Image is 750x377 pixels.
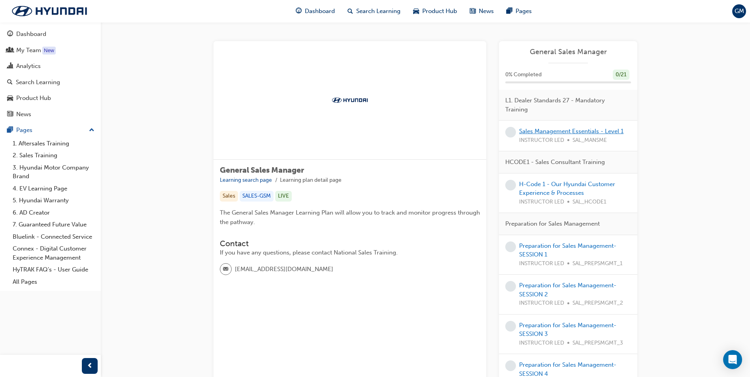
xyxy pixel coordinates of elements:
[7,63,13,70] span: chart-icon
[42,47,56,55] div: Tooltip anchor
[235,265,333,274] span: [EMAIL_ADDRESS][DOMAIN_NAME]
[519,339,564,348] span: INSTRUCTOR LED
[519,259,564,268] span: INSTRUCTOR LED
[735,7,744,16] span: GM
[348,6,353,16] span: search-icon
[3,25,98,123] button: DashboardMy TeamAnalyticsSearch LearningProduct HubNews
[505,127,516,138] span: learningRecordVerb_NONE-icon
[220,166,304,175] span: General Sales Manager
[16,78,60,87] div: Search Learning
[500,3,538,19] a: pages-iconPages
[505,158,605,167] span: HCODE1 - Sales Consultant Training
[572,259,623,268] span: SAL_PREPSMGMT_1
[3,43,98,58] a: My Team
[16,110,31,119] div: News
[240,191,274,202] div: SALES-GSM
[723,350,742,369] div: Open Intercom Messenger
[572,136,607,145] span: SAL_MANSME
[519,242,616,258] a: Preparation for Sales Management-SESSION 1
[296,6,302,16] span: guage-icon
[89,125,94,136] span: up-icon
[16,46,41,55] div: My Team
[572,299,623,308] span: SAL_PREPSMGMT_2
[9,194,98,207] a: 5. Hyundai Warranty
[505,360,516,371] span: learningRecordVerb_NONE-icon
[506,6,512,16] span: pages-icon
[9,243,98,264] a: Connex - Digital Customer Experience Management
[9,162,98,183] a: 3. Hyundai Motor Company Brand
[220,191,238,202] div: Sales
[505,241,516,252] span: learningRecordVerb_NONE-icon
[9,138,98,150] a: 1. Aftersales Training
[223,264,229,275] span: email-icon
[220,239,480,248] h3: Contact
[7,47,13,54] span: people-icon
[505,219,600,228] span: Preparation for Sales Management
[289,3,341,19] a: guage-iconDashboard
[16,30,46,39] div: Dashboard
[9,183,98,195] a: 4. EV Learning Page
[505,70,542,79] span: 0 % Completed
[275,191,292,202] div: LIVE
[407,3,463,19] a: car-iconProduct Hub
[3,107,98,122] a: News
[305,7,335,16] span: Dashboard
[7,95,13,102] span: car-icon
[505,47,631,57] a: General Sales Manager
[519,299,564,308] span: INSTRUCTOR LED
[572,198,606,207] span: SAL_HCODE1
[16,94,51,103] div: Product Hub
[505,281,516,292] span: learningRecordVerb_NONE-icon
[519,282,616,298] a: Preparation for Sales Management-SESSION 2
[3,91,98,106] a: Product Hub
[220,177,272,183] a: Learning search page
[220,248,480,257] div: If you have any questions, please contact National Sales Training.
[3,27,98,41] a: Dashboard
[505,180,516,190] span: learningRecordVerb_NONE-icon
[413,6,419,16] span: car-icon
[220,209,482,226] span: The General Sales Manager Learning Plan will allow you to track and monitor progress through the ...
[4,3,95,19] img: Trak
[479,7,494,16] span: News
[280,176,342,185] li: Learning plan detail page
[572,339,623,348] span: SAL_PREPSMGMT_3
[9,231,98,243] a: Bluelink - Connected Service
[3,59,98,74] a: Analytics
[7,79,13,86] span: search-icon
[356,7,401,16] span: Search Learning
[519,181,615,197] a: H-Code 1 - Our Hyundai Customer Experience & Processes
[3,123,98,138] button: Pages
[519,198,564,207] span: INSTRUCTOR LED
[7,31,13,38] span: guage-icon
[613,70,629,80] div: 0 / 21
[505,321,516,332] span: learningRecordVerb_NONE-icon
[505,96,625,114] span: L1. Dealer Standards 27 - Mandatory Training
[16,126,32,135] div: Pages
[9,276,98,288] a: All Pages
[519,322,616,338] a: Preparation for Sales Management-SESSION 3
[7,127,13,134] span: pages-icon
[519,128,623,135] a: Sales Management Essentials - Level 1
[519,136,564,145] span: INSTRUCTOR LED
[422,7,457,16] span: Product Hub
[3,75,98,90] a: Search Learning
[463,3,500,19] a: news-iconNews
[732,4,746,18] button: GM
[328,96,372,104] img: Trak
[341,3,407,19] a: search-iconSearch Learning
[7,111,13,118] span: news-icon
[87,361,93,371] span: prev-icon
[9,219,98,231] a: 7. Guaranteed Future Value
[16,62,41,71] div: Analytics
[516,7,532,16] span: Pages
[9,207,98,219] a: 6. AD Creator
[9,264,98,276] a: HyTRAK FAQ's - User Guide
[470,6,476,16] span: news-icon
[9,149,98,162] a: 2. Sales Training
